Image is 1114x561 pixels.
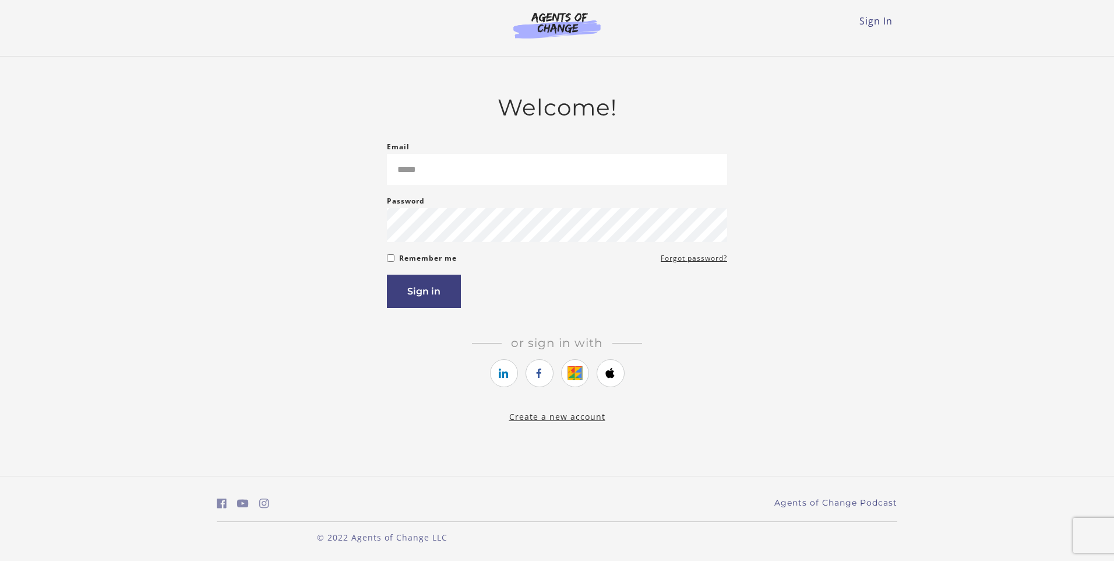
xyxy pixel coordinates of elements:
[259,498,269,509] i: https://www.instagram.com/agentsofchangeprep/ (Open in a new window)
[387,194,425,208] label: Password
[597,359,625,387] a: https://courses.thinkific.com/users/auth/apple?ss%5Breferral%5D=&ss%5Buser_return_to%5D=&ss%5Bvis...
[217,498,227,509] i: https://www.facebook.com/groups/aswbtestprep (Open in a new window)
[859,15,893,27] a: Sign In
[217,531,548,544] p: © 2022 Agents of Change LLC
[259,495,269,512] a: https://www.instagram.com/agentsofchangeprep/ (Open in a new window)
[501,12,613,38] img: Agents of Change Logo
[237,495,249,512] a: https://www.youtube.com/c/AgentsofChangeTestPrepbyMeaganMitchell (Open in a new window)
[217,495,227,512] a: https://www.facebook.com/groups/aswbtestprep (Open in a new window)
[387,275,461,308] button: Sign in
[387,140,410,154] label: Email
[661,251,727,265] a: Forgot password?
[526,359,554,387] a: https://courses.thinkific.com/users/auth/facebook?ss%5Breferral%5D=&ss%5Buser_return_to%5D=&ss%5B...
[774,497,897,509] a: Agents of Change Podcast
[561,359,589,387] a: https://courses.thinkific.com/users/auth/google?ss%5Breferral%5D=&ss%5Buser_return_to%5D=&ss%5Bvi...
[387,94,727,121] h2: Welcome!
[490,359,518,387] a: https://courses.thinkific.com/users/auth/linkedin?ss%5Breferral%5D=&ss%5Buser_return_to%5D=&ss%5B...
[502,336,612,350] span: Or sign in with
[399,251,457,265] label: Remember me
[509,411,605,422] a: Create a new account
[237,498,249,509] i: https://www.youtube.com/c/AgentsofChangeTestPrepbyMeaganMitchell (Open in a new window)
